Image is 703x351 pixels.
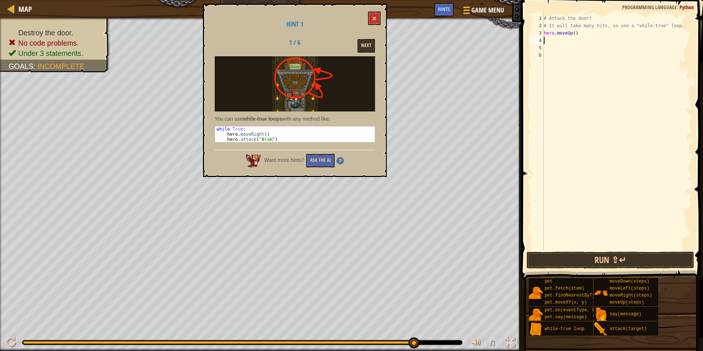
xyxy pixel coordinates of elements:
div: 4 [532,37,544,44]
span: pet.on(eventType, handler) [545,308,613,313]
img: portrait.png [529,308,543,322]
strong: while-true loops [243,116,282,122]
span: Destroy the door. [18,29,73,37]
span: Game Menu [471,6,504,15]
img: portrait.png [594,286,608,300]
img: portrait.png [594,322,608,336]
span: Goals [8,62,33,70]
span: Map [18,4,32,14]
img: Hint [336,157,344,164]
img: portrait.png [529,322,543,336]
button: Toggle fullscreen [503,336,518,351]
div: 5 [532,44,544,52]
span: Incomplete [38,62,84,70]
span: Under 3 statements. [18,49,83,57]
span: Hint 1 [286,19,303,29]
span: Want more hints? [264,157,304,163]
div: 3 [532,29,544,37]
div: 2 [532,22,544,29]
button: Run ⇧↵ [527,252,694,269]
li: Destroy the door. [8,28,102,38]
button: Ctrl + P: Play [4,336,18,351]
span: say(message) [610,312,641,317]
span: pet.findNearestByType(type) [545,293,616,298]
li: Under 3 statements. [8,48,102,58]
span: Python [679,4,694,11]
h2: 1 / 6 [272,39,318,46]
img: portrait.png [594,308,608,322]
li: No code problems. [8,38,102,48]
span: pet.fetch(item) [545,286,584,291]
div: 6 [532,52,544,59]
span: : [677,4,679,11]
a: Map [15,4,32,14]
span: Hints [438,6,450,13]
span: No code problems. [18,39,79,47]
span: pet.say(message) [545,315,587,320]
span: moveLeft(steps) [610,286,649,291]
img: AI [246,154,261,167]
button: ♫ [487,336,500,351]
button: Next [357,39,375,53]
span: moveRight(steps) [610,293,652,298]
span: : [33,62,38,70]
img: Dread door [215,56,375,112]
span: ♫ [489,337,496,348]
span: pet.moveXY(x, y) [545,300,587,305]
span: moveDown(steps) [610,279,649,284]
span: Programming language [622,4,677,11]
button: Game Menu [457,3,508,20]
p: You can use with any method like: [215,115,375,123]
span: while-true loop [545,326,584,331]
span: moveUp(steps) [610,300,644,305]
span: attack(target) [610,326,647,331]
div: 1 [532,15,544,22]
button: Ask the AI [306,154,335,167]
button: Adjust volume [469,336,483,351]
span: pet [545,279,553,284]
img: portrait.png [529,286,543,300]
